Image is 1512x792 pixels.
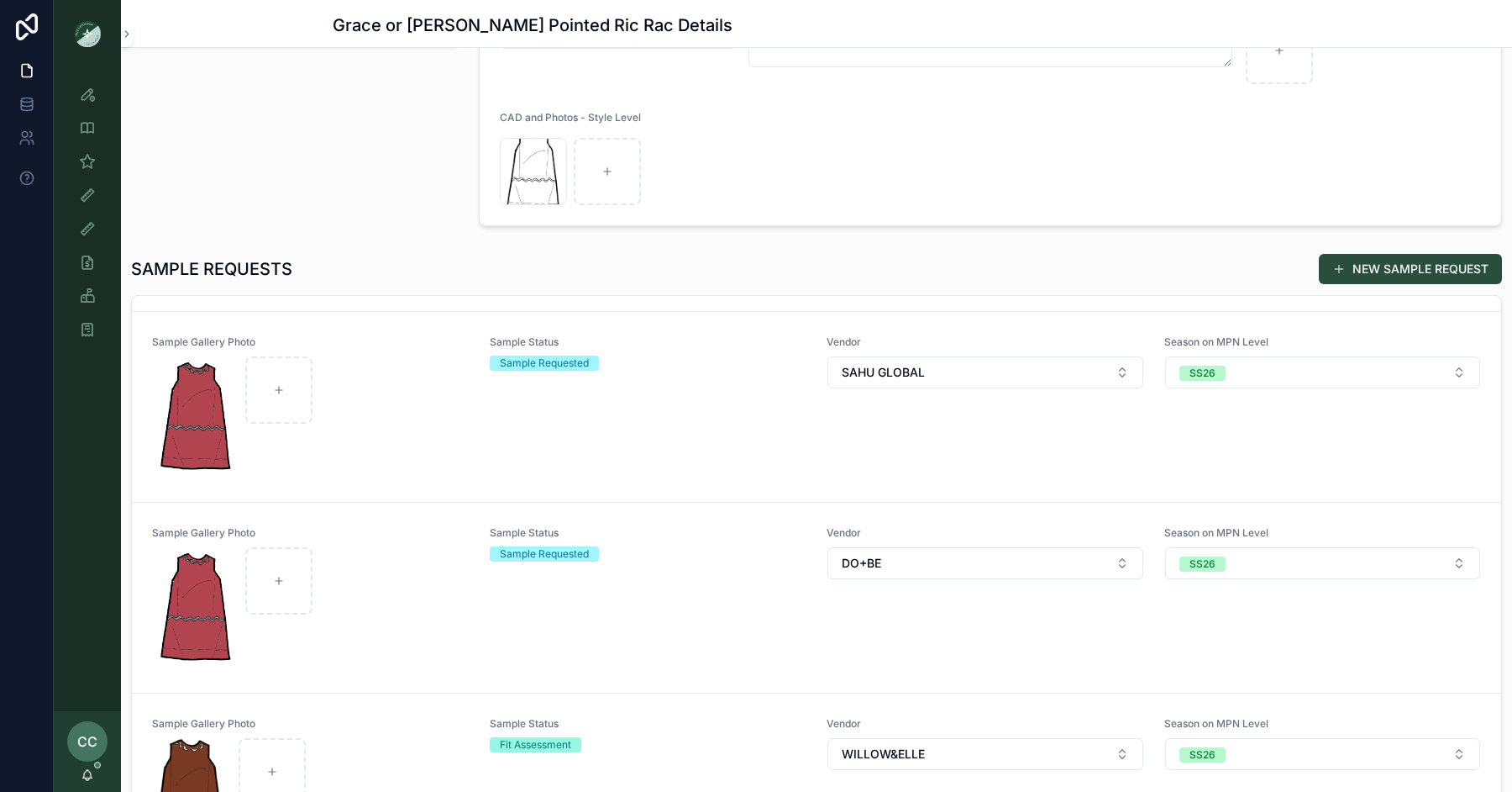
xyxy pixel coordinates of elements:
[827,335,1144,349] span: Vendor
[827,717,1144,731] span: Vendor
[1165,356,1481,388] button: Select Button
[74,20,101,47] img: App logo
[77,731,97,752] span: CC
[1189,747,1215,763] div: SS26
[500,546,589,562] div: Sample Requested
[1189,366,1215,381] div: SS26
[1189,557,1215,572] div: SS26
[490,526,807,540] span: Sample Status
[500,737,571,752] div: Fit Assessment
[152,717,470,731] span: Sample Gallery Photo
[827,526,1144,540] span: Vendor
[490,717,807,731] span: Sample Status
[1319,254,1502,284] button: NEW SAMPLE REQUEST
[1165,547,1481,579] button: Select Button
[827,356,1143,388] button: Select Button
[1165,738,1481,770] button: Select Button
[827,738,1143,770] button: Select Button
[152,526,470,540] span: Sample Gallery Photo
[333,13,732,37] h1: Grace or [PERSON_NAME] Pointed Ric Rac Details
[500,111,641,124] span: CAD and Photos - Style Level
[1164,335,1482,349] span: Season on MPN Level
[153,547,239,668] img: Ric-Rac-Marlow_Rococco-Red.png
[153,356,239,478] img: Ric-Rac-Marlow_Rococco-Red.png
[1164,526,1482,540] span: Season on MPN Level
[842,364,925,381] span: SAHU GLOBAL
[152,335,470,349] span: Sample Gallery Photo
[842,746,925,763] span: WILLOW&ELLE
[490,335,807,349] span: Sample Status
[842,555,881,572] span: DO+BE
[54,67,121,367] div: scrollable content
[827,547,1143,579] button: Select Button
[131,257,292,281] h1: SAMPLE REQUESTS
[500,356,589,371] div: Sample Requested
[1164,717,1482,731] span: Season on MPN Level
[132,312,1501,503] a: Sample Gallery PhotoRic-Rac-Marlow_Rococco-Red.pngSample StatusSample RequestedVendorSelect Butto...
[132,503,1501,694] a: Sample Gallery PhotoRic-Rac-Marlow_Rococco-Red.pngSample StatusSample RequestedVendorSelect Butto...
